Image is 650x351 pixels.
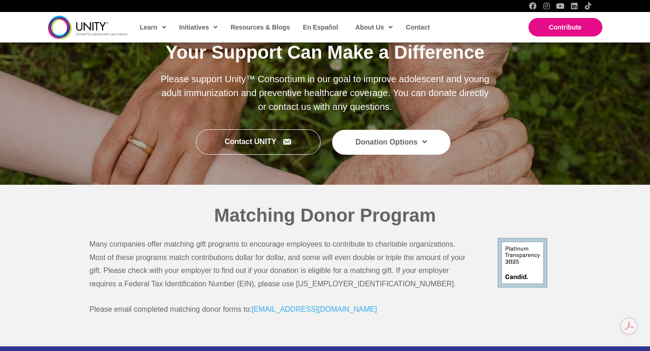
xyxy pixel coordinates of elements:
a: Resources & Blogs [226,17,293,38]
a: TikTok [584,2,592,10]
a: About Us [351,17,396,38]
span: Resources & Blogs [231,24,290,31]
a: Contact UNITY [196,129,321,155]
span: Contribute [549,24,582,31]
a: Contribute [529,18,602,36]
span: Your Support Can Make a Difference [165,42,485,62]
a: Facebook [529,2,536,10]
a: [EMAIL_ADDRESS][DOMAIN_NAME] [252,305,377,313]
a: YouTube [557,2,564,10]
p: Please email completed matching donor forms to: [90,303,466,316]
p: Many companies offer matching gift programs to encourage employees to contribute to charitable or... [90,238,466,291]
span: Contact [406,24,430,31]
span: Contact UNITY [225,138,276,146]
span: Donation Options [356,135,427,149]
span: Learn [140,20,166,34]
span: En Español [303,24,338,31]
span: About Us [355,20,393,34]
a: En Español [298,17,342,38]
a: Instagram [543,2,550,10]
a: Contact [401,17,433,38]
img: unity-logo-dark [48,16,128,38]
p: Please support Unity™ Consortium in our goal to improve adolescent and young adult immunization a... [160,72,490,114]
a: LinkedIn [571,2,578,10]
img: 9407189 [498,238,547,288]
span: Matching Donor Program [214,205,436,225]
span: Initiatives [179,20,218,34]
